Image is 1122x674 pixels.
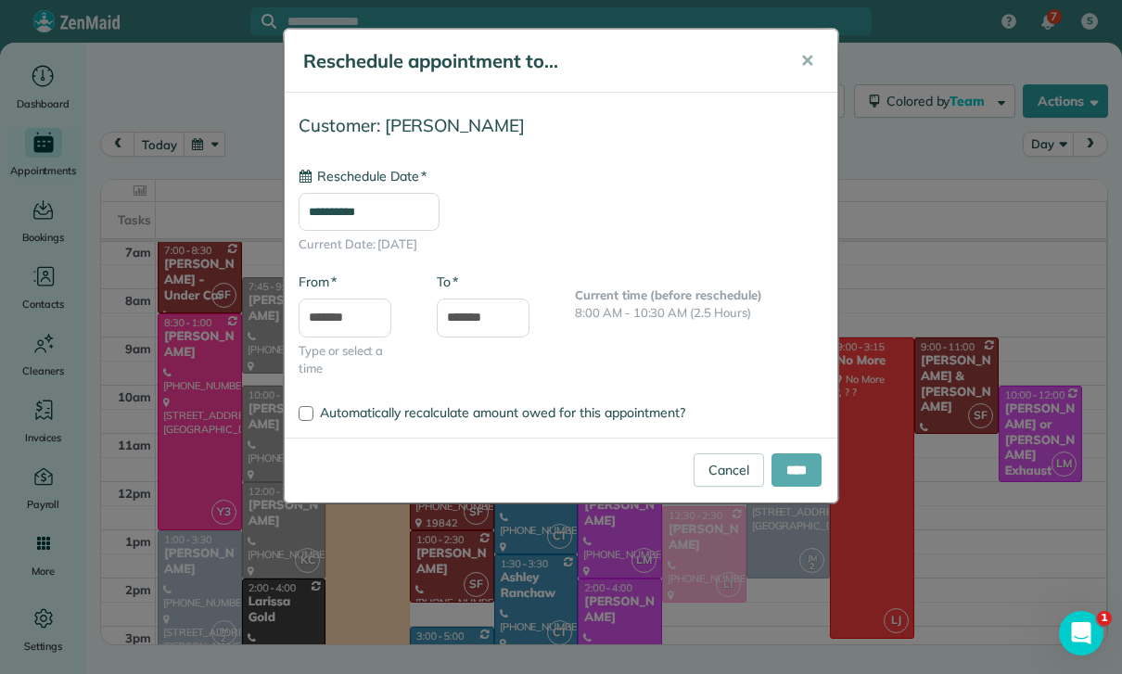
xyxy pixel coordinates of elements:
label: Reschedule Date [299,167,427,185]
p: 8:00 AM - 10:30 AM (2.5 Hours) [575,304,823,323]
a: Cancel [694,453,764,487]
span: Automatically recalculate amount owed for this appointment? [320,404,685,421]
iframe: Intercom live chat [1059,611,1103,655]
span: ✕ [800,50,814,71]
h4: Customer: [PERSON_NAME] [299,116,823,135]
span: Current Date: [DATE] [299,235,823,254]
label: From [299,273,337,291]
b: Current time (before reschedule) [575,287,762,302]
h5: Reschedule appointment to... [303,48,774,74]
span: 1 [1097,611,1112,626]
label: To [437,273,458,291]
span: Type or select a time [299,342,409,378]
